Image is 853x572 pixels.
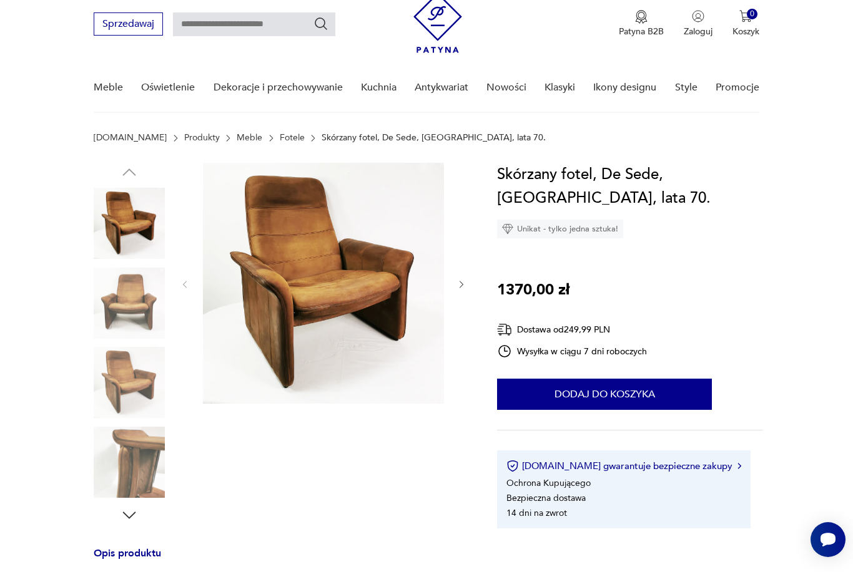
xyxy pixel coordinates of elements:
[692,10,704,22] img: Ikonka użytkownika
[94,427,165,498] img: Zdjęcie produktu Skórzany fotel, De Sede, Szwajcaria, lata 70.
[502,223,513,235] img: Ikona diamentu
[684,10,712,37] button: Zaloguj
[280,133,305,143] a: Fotele
[94,21,163,29] a: Sprzedawaj
[497,220,623,238] div: Unikat - tylko jedna sztuka!
[732,10,759,37] button: 0Koszyk
[237,133,262,143] a: Meble
[716,64,759,112] a: Promocje
[675,64,698,112] a: Style
[141,64,195,112] a: Oświetlenie
[545,64,575,112] a: Klasyki
[203,163,444,404] img: Zdjęcie produktu Skórzany fotel, De Sede, Szwajcaria, lata 70.
[506,477,591,489] li: Ochrona Kupującego
[747,9,757,19] div: 0
[684,26,712,37] p: Zaloguj
[214,64,343,112] a: Dekoracje i przechowywanie
[497,322,512,337] img: Ikona dostawy
[94,133,167,143] a: [DOMAIN_NAME]
[506,460,741,472] button: [DOMAIN_NAME] gwarantuje bezpieczne zakupy
[739,10,752,22] img: Ikona koszyka
[506,460,519,472] img: Ikona certyfikatu
[415,64,468,112] a: Antykwariat
[506,492,586,504] li: Bezpieczna dostawa
[94,188,165,259] img: Zdjęcie produktu Skórzany fotel, De Sede, Szwajcaria, lata 70.
[619,10,664,37] a: Ikona medaluPatyna B2B
[94,64,123,112] a: Meble
[497,379,712,410] button: Dodaj do koszyka
[619,10,664,37] button: Patyna B2B
[184,133,220,143] a: Produkty
[619,26,664,37] p: Patyna B2B
[94,347,165,418] img: Zdjęcie produktu Skórzany fotel, De Sede, Szwajcaria, lata 70.
[737,463,741,469] img: Ikona strzałki w prawo
[497,344,647,359] div: Wysyłka w ciągu 7 dni roboczych
[732,26,759,37] p: Koszyk
[497,278,569,302] p: 1370,00 zł
[361,64,397,112] a: Kuchnia
[486,64,526,112] a: Nowości
[811,522,846,557] iframe: Smartsupp widget button
[94,12,163,36] button: Sprzedawaj
[497,322,647,337] div: Dostawa od 249,99 PLN
[593,64,656,112] a: Ikony designu
[322,133,546,143] p: Skórzany fotel, De Sede, [GEOGRAPHIC_DATA], lata 70.
[635,10,648,24] img: Ikona medalu
[94,550,467,570] h3: Opis produktu
[313,16,328,31] button: Szukaj
[497,163,763,210] h1: Skórzany fotel, De Sede, [GEOGRAPHIC_DATA], lata 70.
[506,507,567,519] li: 14 dni na zwrot
[94,268,165,339] img: Zdjęcie produktu Skórzany fotel, De Sede, Szwajcaria, lata 70.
